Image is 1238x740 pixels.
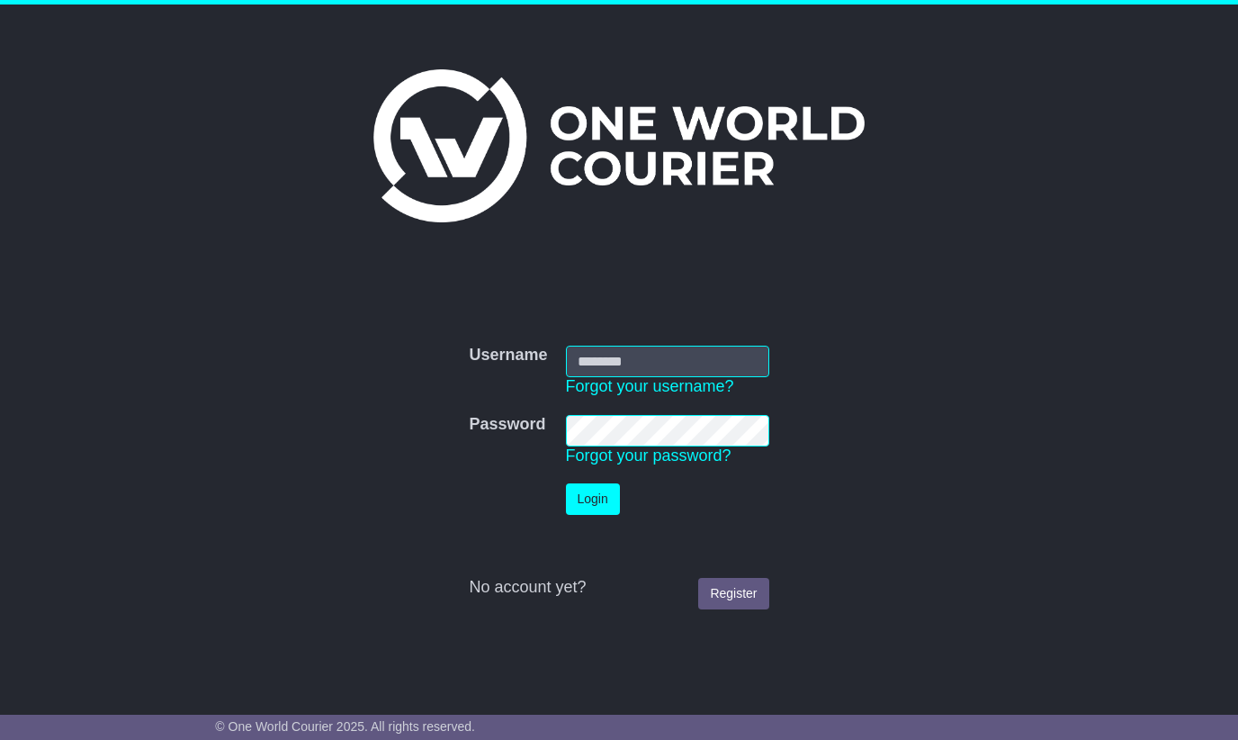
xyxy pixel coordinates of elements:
[469,578,768,598] div: No account yet?
[373,69,865,222] img: One World
[215,719,475,734] span: © One World Courier 2025. All rights reserved.
[566,483,620,515] button: Login
[469,415,545,435] label: Password
[698,578,768,609] a: Register
[469,346,547,365] label: Username
[566,377,734,395] a: Forgot your username?
[566,447,731,465] a: Forgot your password?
